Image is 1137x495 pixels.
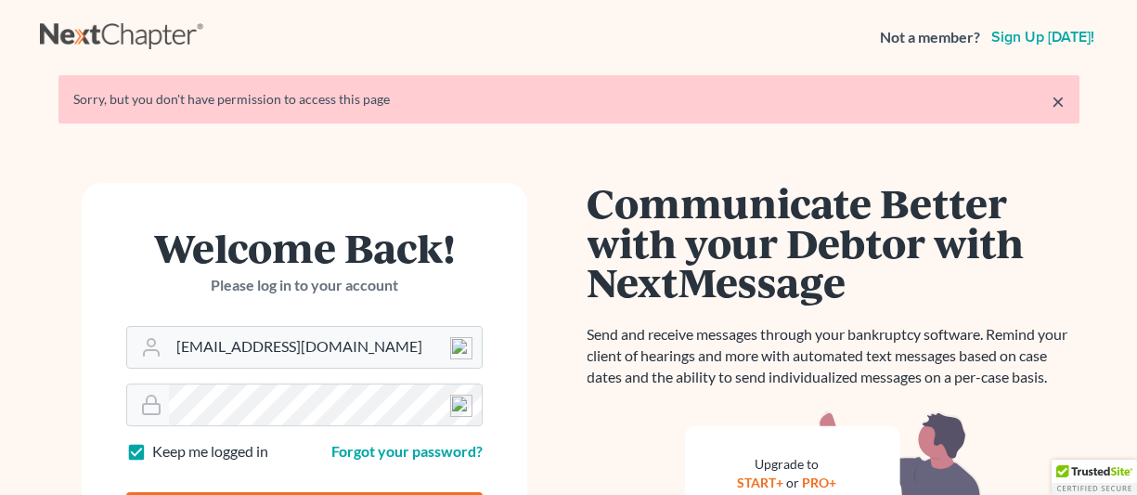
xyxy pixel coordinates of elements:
a: Sign up [DATE]! [988,30,1098,45]
p: Please log in to your account [126,275,483,296]
h1: Welcome Back! [126,228,483,267]
img: npw-badge-icon-locked.svg [450,395,472,417]
span: or [786,475,799,490]
a: START+ [737,475,783,490]
p: Send and receive messages through your bankruptcy software. Remind your client of hearings and mo... [588,324,1079,388]
div: TrustedSite Certified [1052,460,1137,495]
img: npw-badge-icon-locked.svg [450,337,472,359]
a: Forgot your password? [331,442,483,460]
input: Email Address [169,327,482,368]
a: × [1052,90,1065,112]
div: Upgrade to [730,455,845,474]
label: Keep me logged in [152,441,268,462]
a: PRO+ [802,475,836,490]
div: Sorry, but you don't have permission to access this page [73,90,1065,109]
h1: Communicate Better with your Debtor with NextMessage [588,183,1079,302]
strong: Not a member? [880,27,980,48]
